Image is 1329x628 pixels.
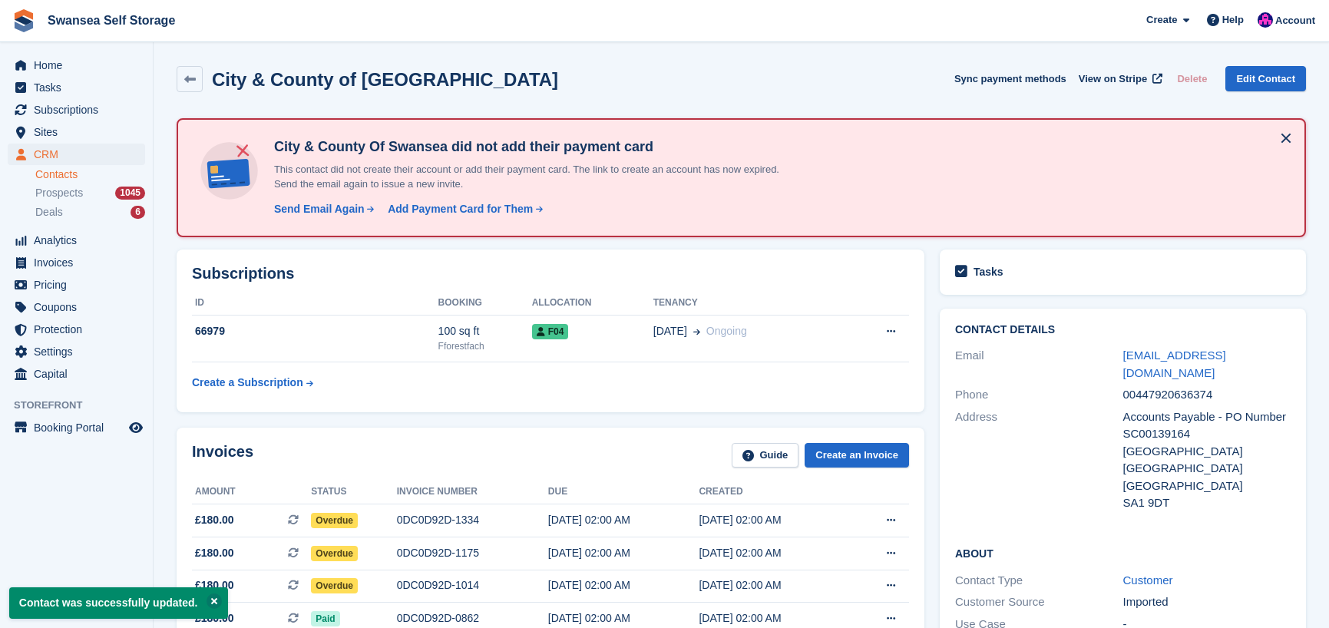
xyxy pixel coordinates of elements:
a: menu [8,319,145,340]
p: This contact did not create their account or add their payment card. The link to create an accoun... [268,162,805,192]
a: Edit Contact [1225,66,1306,91]
div: 0DC0D92D-0862 [397,610,548,626]
div: [GEOGRAPHIC_DATA] [1123,478,1291,495]
a: Customer [1123,573,1173,587]
span: Invoices [34,252,126,273]
div: [DATE] 02:00 AM [548,610,699,626]
span: CRM [34,144,126,165]
th: Allocation [532,291,653,316]
a: menu [8,144,145,165]
th: ID [192,291,438,316]
h2: Contact Details [955,324,1291,336]
p: Contact was successfully updated. [9,587,228,619]
span: Deals [35,205,63,220]
div: Add Payment Card for Them [388,201,533,217]
div: Imported [1123,593,1291,611]
div: Address [955,408,1123,512]
div: [DATE] 02:00 AM [699,577,850,593]
div: Contact Type [955,572,1123,590]
div: Accounts Payable - PO Number SC00139164 [1123,408,1291,443]
span: Analytics [34,230,126,251]
a: menu [8,77,145,98]
a: menu [8,99,145,121]
div: Fforestfach [438,339,532,353]
th: Tenancy [653,291,844,316]
a: Swansea Self Storage [41,8,181,33]
span: Account [1275,13,1315,28]
span: £180.00 [195,512,234,528]
div: Email [955,347,1123,382]
div: SA1 9DT [1123,494,1291,512]
span: Capital [34,363,126,385]
h2: Invoices [192,443,253,468]
div: 0DC0D92D-1334 [397,512,548,528]
span: £180.00 [195,610,234,626]
span: Booking Portal [34,417,126,438]
div: [GEOGRAPHIC_DATA] [1123,460,1291,478]
span: [DATE] [653,323,687,339]
div: 00447920636374 [1123,386,1291,404]
div: 6 [131,206,145,219]
div: [DATE] 02:00 AM [548,545,699,561]
div: Create a Subscription [192,375,303,391]
span: Ongoing [706,325,747,337]
a: menu [8,296,145,318]
h2: Tasks [974,265,1003,279]
span: Storefront [14,398,153,413]
span: Subscriptions [34,99,126,121]
span: £180.00 [195,577,234,593]
th: Amount [192,480,311,504]
th: Due [548,480,699,504]
span: £180.00 [195,545,234,561]
span: Home [34,55,126,76]
a: Contacts [35,167,145,182]
div: Phone [955,386,1123,404]
span: Protection [34,319,126,340]
th: Created [699,480,850,504]
h2: Subscriptions [192,265,909,283]
a: menu [8,341,145,362]
a: menu [8,55,145,76]
span: Settings [34,341,126,362]
a: menu [8,252,145,273]
img: no-card-linked-e7822e413c904bf8b177c4d89f31251c4716f9871600ec3ca5bfc59e148c83f4.svg [197,138,262,203]
a: menu [8,230,145,251]
div: 100 sq ft [438,323,532,339]
a: Preview store [127,418,145,437]
h4: City & County Of Swansea did not add their payment card [268,138,805,156]
span: Help [1222,12,1244,28]
img: stora-icon-8386f47178a22dfd0bd8f6a31ec36ba5ce8667c1dd55bd0f319d3a0aa187defe.svg [12,9,35,32]
h2: City & County of [GEOGRAPHIC_DATA] [212,69,558,90]
a: Deals 6 [35,204,145,220]
div: [DATE] 02:00 AM [548,577,699,593]
span: Overdue [311,513,358,528]
div: 66979 [192,323,438,339]
div: [DATE] 02:00 AM [699,512,850,528]
th: Status [311,480,396,504]
h2: About [955,545,1291,560]
span: Coupons [34,296,126,318]
span: View on Stripe [1079,71,1147,87]
a: menu [8,417,145,438]
a: View on Stripe [1073,66,1165,91]
div: 0DC0D92D-1175 [397,545,548,561]
span: Sites [34,121,126,143]
a: Create a Subscription [192,369,313,397]
span: Overdue [311,578,358,593]
div: [DATE] 02:00 AM [548,512,699,528]
div: [DATE] 02:00 AM [699,545,850,561]
a: menu [8,274,145,296]
span: Pricing [34,274,126,296]
th: Invoice number [397,480,548,504]
a: menu [8,121,145,143]
a: Guide [732,443,799,468]
a: [EMAIL_ADDRESS][DOMAIN_NAME] [1123,349,1226,379]
div: 0DC0D92D-1014 [397,577,548,593]
a: Add Payment Card for Them [382,201,544,217]
span: Prospects [35,186,83,200]
div: Customer Source [955,593,1123,611]
button: Delete [1171,66,1213,91]
a: menu [8,363,145,385]
a: Prospects 1045 [35,185,145,201]
div: [DATE] 02:00 AM [699,610,850,626]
